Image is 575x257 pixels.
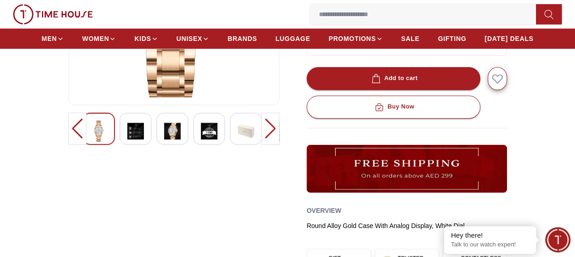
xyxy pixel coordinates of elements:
[42,30,64,47] a: MEN
[307,145,507,193] img: ...
[228,30,257,47] a: BRANDS
[401,34,420,43] span: SALE
[82,34,109,43] span: WOMEN
[176,30,209,47] a: UNISEX
[307,96,480,119] button: Buy Now
[91,120,107,142] img: Kenneth Scott Women's Analog White Dial Watch - K25504-GBGW
[373,102,414,112] div: Buy Now
[228,34,257,43] span: BRANDS
[329,34,376,43] span: PROMOTIONS
[438,30,467,47] a: GIFTING
[484,30,533,47] a: [DATE] DEALS
[134,30,158,47] a: KIDS
[484,34,533,43] span: [DATE] DEALS
[329,30,383,47] a: PROMOTIONS
[451,241,529,249] p: Talk to our watch expert!
[438,34,467,43] span: GIFTING
[275,34,310,43] span: LUGGAGE
[401,30,420,47] a: SALE
[307,67,480,90] button: Add to cart
[451,231,529,240] div: Hey there!
[176,34,202,43] span: UNISEX
[370,73,418,84] div: Add to cart
[307,221,507,230] div: Round Alloy Gold Case With Analog Display, White Dial
[275,30,310,47] a: LUGGAGE
[134,34,151,43] span: KIDS
[13,4,93,24] img: ...
[164,120,181,142] img: Kenneth Scott Women's Analog White Dial Watch - K25504-GBGW
[238,120,254,142] img: Kenneth Scott Women's Analog White Dial Watch - K25504-GBGW
[201,120,217,142] img: Kenneth Scott Women's Analog White Dial Watch - K25504-GBGW
[545,227,570,252] div: Chat Widget
[82,30,116,47] a: WOMEN
[127,120,144,142] img: Kenneth Scott Women's Analog White Dial Watch - K25504-GBGW
[307,204,341,217] h2: Overview
[42,34,57,43] span: MEN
